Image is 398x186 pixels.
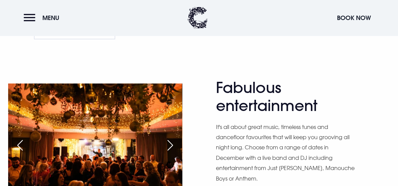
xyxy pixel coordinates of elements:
p: It's all about great music, timeless tunes and dancefloor favourites that will keep you grooving ... [216,122,355,184]
button: Book Now [334,11,374,25]
img: Clandeboye Lodge [187,7,208,29]
div: Previous slide [12,138,28,153]
div: Next slide [162,138,179,153]
button: Menu [24,11,63,25]
span: Menu [42,14,59,22]
h2: Fabulous entertainment [216,79,348,115]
